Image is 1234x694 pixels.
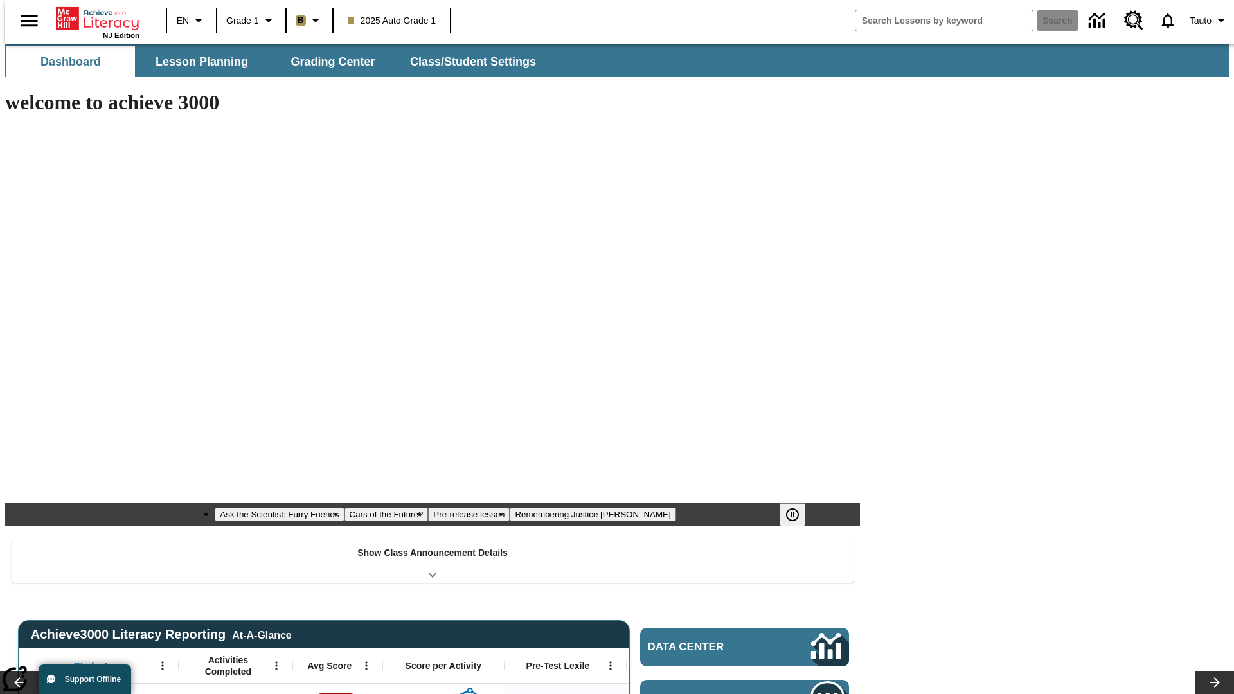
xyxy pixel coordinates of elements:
div: SubNavbar [5,44,1229,77]
div: Show Class Announcement Details [12,538,854,583]
button: Open Menu [267,656,286,675]
button: Support Offline [39,664,131,694]
div: SubNavbar [5,46,548,77]
button: Slide 2 Cars of the Future? [344,508,429,521]
div: Pause [780,503,818,526]
div: At-A-Glance [232,627,291,641]
button: Open side menu [10,2,48,40]
span: Pre-Test Lexile [526,660,590,672]
button: Class/Student Settings [400,46,546,77]
p: Show Class Announcement Details [357,546,508,560]
a: Notifications [1151,4,1185,37]
span: Student [74,660,107,672]
span: Score per Activity [406,660,482,672]
button: Dashboard [6,46,135,77]
button: Slide 4 Remembering Justice O'Connor [510,508,675,521]
button: Open Menu [153,656,172,675]
button: Grading Center [269,46,397,77]
button: Open Menu [601,656,620,675]
h1: welcome to achieve 3000 [5,91,860,114]
span: Activities Completed [186,654,271,677]
button: Pause [780,503,805,526]
a: Home [56,6,139,31]
button: Lesson carousel, Next [1195,671,1234,694]
span: Grade 1 [226,14,259,28]
span: Achieve3000 Literacy Reporting [31,627,292,642]
button: Boost Class color is light brown. Change class color [291,9,328,32]
span: Support Offline [65,675,121,684]
a: Resource Center, Will open in new tab [1116,3,1151,38]
span: NJ Edition [103,31,139,39]
span: Tauto [1190,14,1212,28]
button: Language: EN, Select a language [171,9,212,32]
span: EN [177,14,189,28]
button: Profile/Settings [1185,9,1234,32]
a: Data Center [640,628,849,666]
button: Open Menu [357,656,376,675]
input: search field [855,10,1033,31]
div: Home [56,4,139,39]
button: Slide 1 Ask the Scientist: Furry Friends [215,508,344,521]
button: Slide 3 Pre-release lesson [428,508,510,521]
a: Data Center [1081,3,1116,39]
span: Data Center [648,641,768,654]
span: B [298,12,304,28]
button: Grade: Grade 1, Select a grade [221,9,282,32]
span: 2025 Auto Grade 1 [348,14,436,28]
span: Avg Score [307,660,352,672]
button: Lesson Planning [138,46,266,77]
